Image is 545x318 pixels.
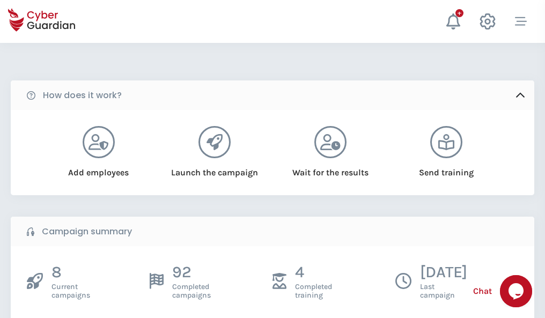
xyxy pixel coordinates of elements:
p: [DATE] [420,262,467,283]
div: Send training [402,158,491,179]
div: Launch the campaign [170,158,259,179]
span: Chat [473,285,492,298]
div: Add employees [54,158,143,179]
span: Completed campaigns [172,283,211,300]
p: 92 [172,262,211,283]
span: Last campaign [420,283,467,300]
span: Current campaigns [51,283,90,300]
b: How does it work? [43,89,122,102]
span: Completed training [295,283,332,300]
p: 8 [51,262,90,283]
div: Wait for the results [286,158,375,179]
b: Campaign summary [42,225,132,238]
iframe: chat widget [500,275,534,307]
p: 4 [295,262,332,283]
div: + [455,9,463,17]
